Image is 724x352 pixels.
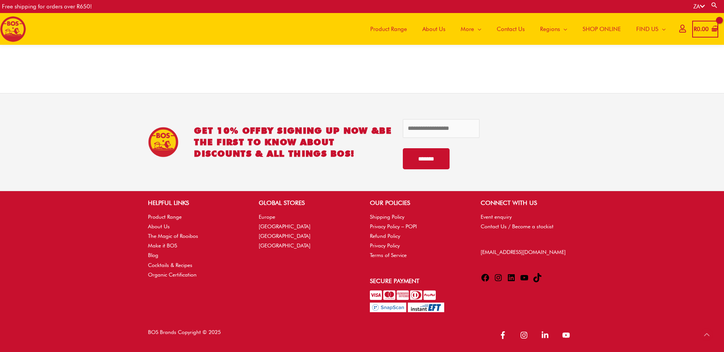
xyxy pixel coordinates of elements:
[481,214,512,220] a: Event enquiry
[516,327,536,343] a: instagram
[583,18,621,41] span: SHOP ONLINE
[259,242,310,249] a: [GEOGRAPHIC_DATA]
[694,26,709,33] bdi: 0.00
[481,249,566,255] a: [EMAIL_ADDRESS][DOMAIN_NAME]
[540,18,560,41] span: Regions
[495,327,515,343] a: facebook-f
[370,277,465,286] h2: Secure Payment
[148,214,182,220] a: Product Range
[148,212,243,280] nav: HELPFUL LINKS
[148,223,170,229] a: About Us
[711,2,718,9] a: Search button
[148,262,192,268] a: Cocktails & Recipes
[481,212,576,231] nav: CONNECT WITH US
[370,233,400,239] a: Refund Policy
[363,13,415,45] a: Product Range
[636,18,658,41] span: FIND US
[497,18,525,41] span: Contact Us
[259,223,310,229] a: [GEOGRAPHIC_DATA]
[259,233,310,239] a: [GEOGRAPHIC_DATA]
[148,198,243,208] h2: HELPFUL LINKS
[489,13,532,45] a: Contact Us
[148,242,177,249] a: Make it BOS
[259,212,354,251] nav: GLOBAL STORES
[537,327,557,343] a: linkedin-in
[370,198,465,208] h2: OUR POLICIES
[148,233,198,239] a: The Magic of Rooibos
[408,303,444,312] img: Pay with InstantEFT
[370,214,404,220] a: Shipping Policy
[481,223,553,229] a: Contact Us / Become a stockist
[370,223,417,229] a: Privacy Policy – POPI
[532,13,575,45] a: Regions
[148,127,179,157] img: BOS Ice Tea
[461,18,474,41] span: More
[259,214,275,220] a: Europe
[558,327,576,343] a: youtube
[481,198,576,208] h2: CONNECT WITH US
[140,327,362,344] div: BOS Brands Copyright © 2025
[694,26,697,33] span: R
[370,303,406,312] img: Pay with SnapScan
[370,242,400,249] a: Privacy Policy
[415,13,453,45] a: About Us
[370,18,407,41] span: Product Range
[148,272,197,278] a: Organic Certification
[259,198,354,208] h2: GLOBAL STORES
[357,13,673,45] nav: Site Navigation
[194,125,392,159] h2: GET 10% OFF be the first to know about discounts & all things BOS!
[453,13,489,45] a: More
[575,13,629,45] a: SHOP ONLINE
[692,21,718,38] a: View Shopping Cart, empty
[370,252,407,258] a: Terms of Service
[422,18,445,41] span: About Us
[370,212,465,260] nav: OUR POLICIES
[148,252,158,258] a: Blog
[693,3,705,10] a: ZA
[261,125,379,136] span: BY SIGNING UP NOW &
